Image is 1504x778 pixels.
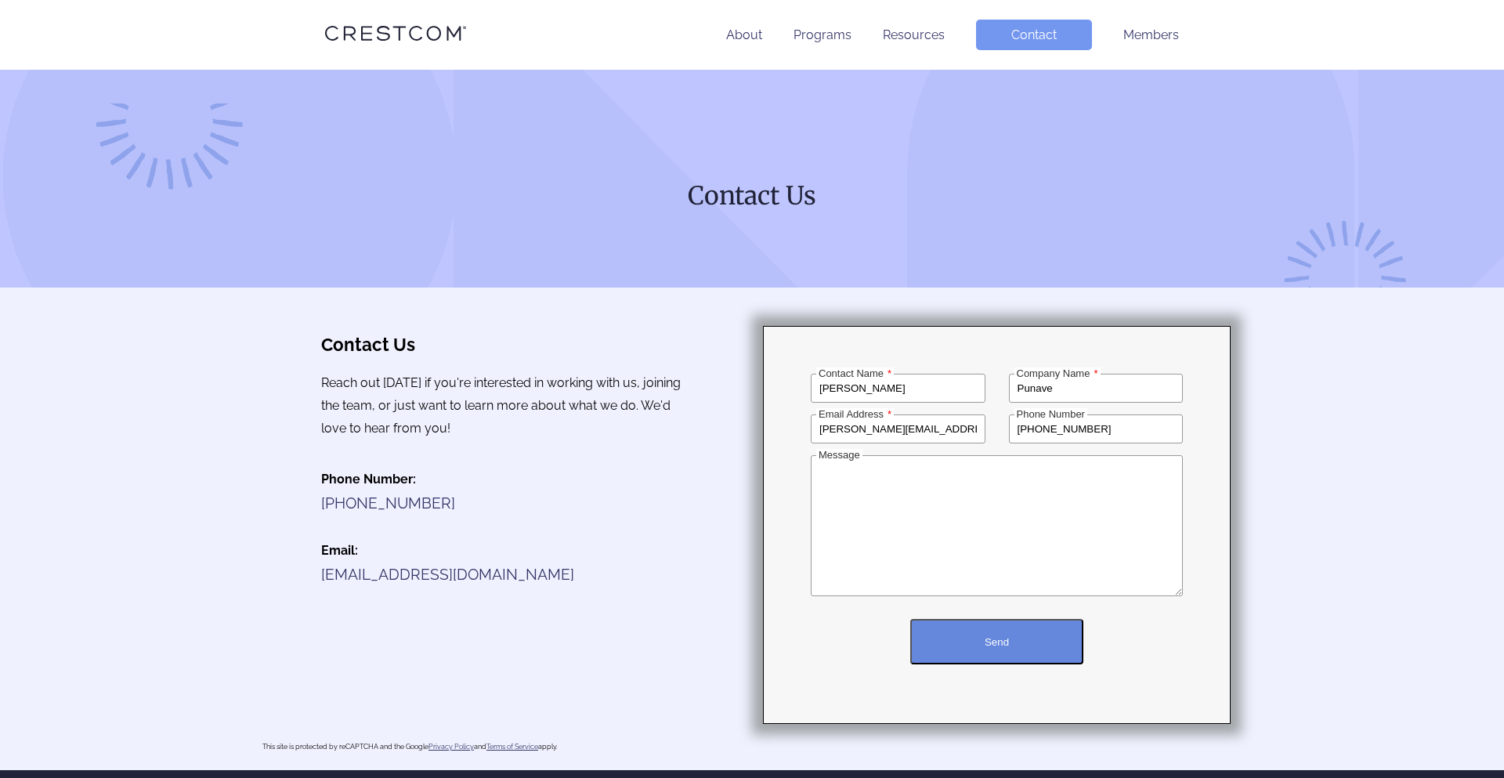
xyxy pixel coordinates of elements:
[976,20,1092,50] a: Contact
[1014,408,1087,420] label: Phone Number
[486,743,538,751] a: Terms of Service
[321,335,693,355] h3: Contact Us
[883,27,945,42] a: Resources
[1123,27,1179,42] a: Members
[321,472,693,487] h4: Phone Number:
[321,372,693,440] p: Reach out [DATE] if you're interested in working with us, joining the team, or just want to learn...
[453,179,1052,212] h1: Contact Us
[262,743,558,751] div: This site is protected by reCAPTCHA and the Google and apply.
[321,494,455,512] a: [PHONE_NUMBER]
[816,449,862,461] label: Message
[428,743,474,751] a: Privacy Policy
[794,27,851,42] a: Programs
[910,619,1083,664] button: Send
[816,367,894,379] label: Contact Name
[321,566,574,583] a: [EMAIL_ADDRESS][DOMAIN_NAME]
[816,408,894,420] label: Email Address
[726,27,762,42] a: About
[321,543,693,558] h4: Email:
[1014,367,1101,379] label: Company Name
